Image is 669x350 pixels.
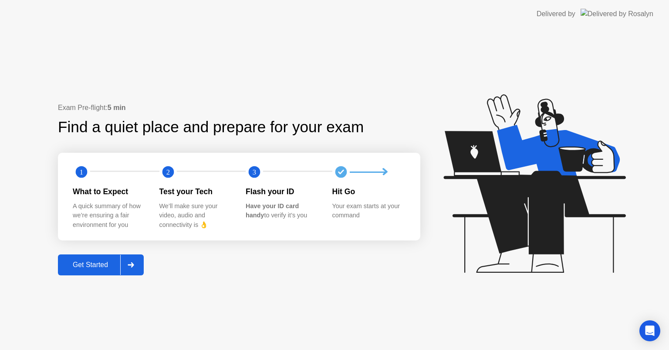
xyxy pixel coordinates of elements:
div: Delivered by [537,9,575,19]
div: Open Intercom Messenger [639,320,660,341]
div: Flash your ID [246,186,318,197]
div: Find a quiet place and prepare for your exam [58,116,365,139]
div: to verify it’s you [246,202,318,220]
text: 2 [166,168,169,176]
b: Have your ID card handy [246,202,299,219]
div: Exam Pre-flight: [58,103,420,113]
img: Delivered by Rosalyn [581,9,653,19]
div: A quick summary of how we’re ensuring a fair environment for you [73,202,145,230]
b: 5 min [108,104,126,111]
button: Get Started [58,254,144,275]
div: Your exam starts at your command [332,202,405,220]
text: 3 [253,168,256,176]
div: Test your Tech [159,186,232,197]
div: Hit Go [332,186,405,197]
div: What to Expect [73,186,145,197]
div: We’ll make sure your video, audio and connectivity is 👌 [159,202,232,230]
div: Get Started [61,261,120,269]
text: 1 [80,168,83,176]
